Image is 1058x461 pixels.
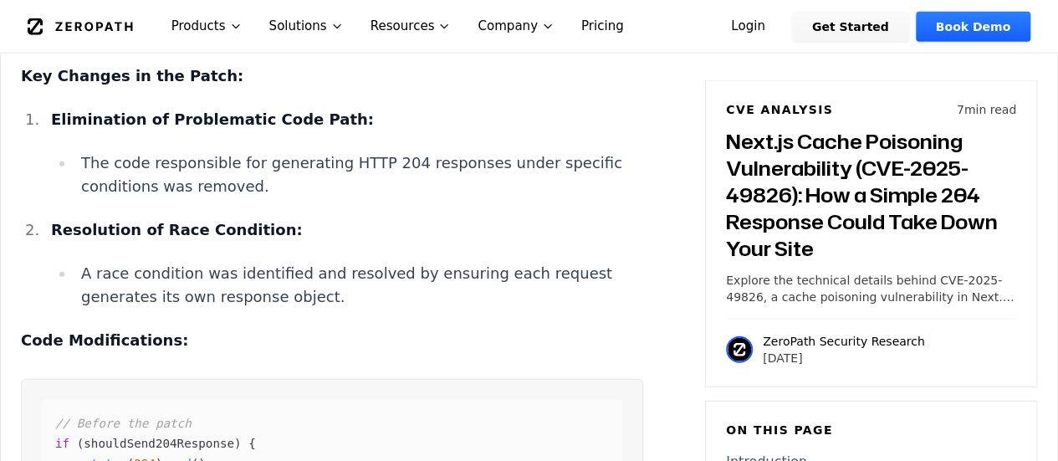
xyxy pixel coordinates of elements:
span: ( [77,437,84,450]
span: ) [234,437,242,450]
span: shouldSend204Response [84,437,234,450]
strong: Key Changes in the Patch: [21,67,243,85]
li: A race condition was identified and resolved by ensuring each request generates its own response ... [74,262,643,309]
p: Explore the technical details behind CVE-2025-49826, a cache poisoning vulnerability in Next.js t... [726,272,1016,305]
a: Book Demo [916,12,1030,42]
h3: Next.js Cache Poisoning Vulnerability (CVE-2025-49826): How a Simple 204 Response Could Take Down... [726,128,1016,262]
a: Login [711,12,785,42]
p: [DATE] [763,350,925,366]
strong: Code Modifications: [21,331,188,349]
strong: Resolution of Race Condition: [51,221,303,238]
strong: Elimination of Problematic Code Path: [51,110,374,128]
span: // Before the patch [55,417,192,430]
p: 7 min read [957,101,1016,118]
a: Get Started [792,12,909,42]
span: if [55,437,69,450]
img: ZeroPath Security Research [726,336,753,363]
h6: On this page [726,422,1016,438]
li: The code responsible for generating HTTP 204 responses under specific conditions was removed. [74,151,643,198]
h6: CVE Analysis [726,101,833,118]
span: { [248,437,256,450]
p: ZeroPath Security Research [763,333,925,350]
